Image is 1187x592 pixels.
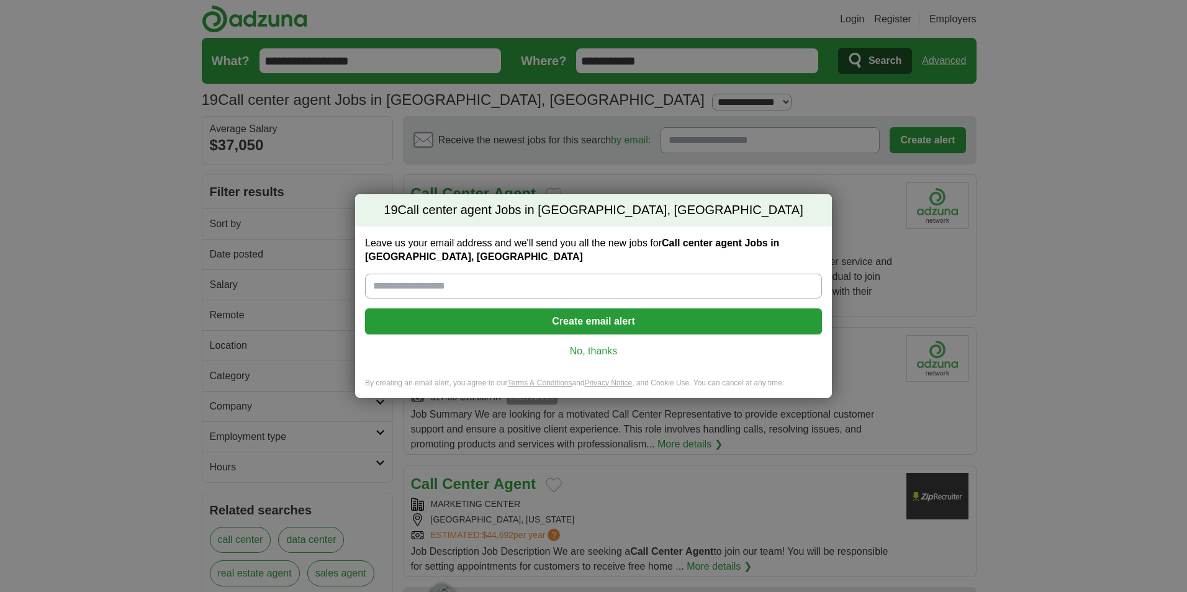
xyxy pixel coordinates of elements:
[355,378,832,398] div: By creating an email alert, you agree to our and , and Cookie Use. You can cancel at any time.
[375,344,812,358] a: No, thanks
[365,236,822,264] label: Leave us your email address and we'll send you all the new jobs for
[365,238,779,262] strong: Call center agent Jobs in [GEOGRAPHIC_DATA], [GEOGRAPHIC_DATA]
[355,194,832,226] h2: Call center agent Jobs in [GEOGRAPHIC_DATA], [GEOGRAPHIC_DATA]
[384,202,397,219] span: 19
[507,379,572,387] a: Terms & Conditions
[365,308,822,334] button: Create email alert
[585,379,633,387] a: Privacy Notice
